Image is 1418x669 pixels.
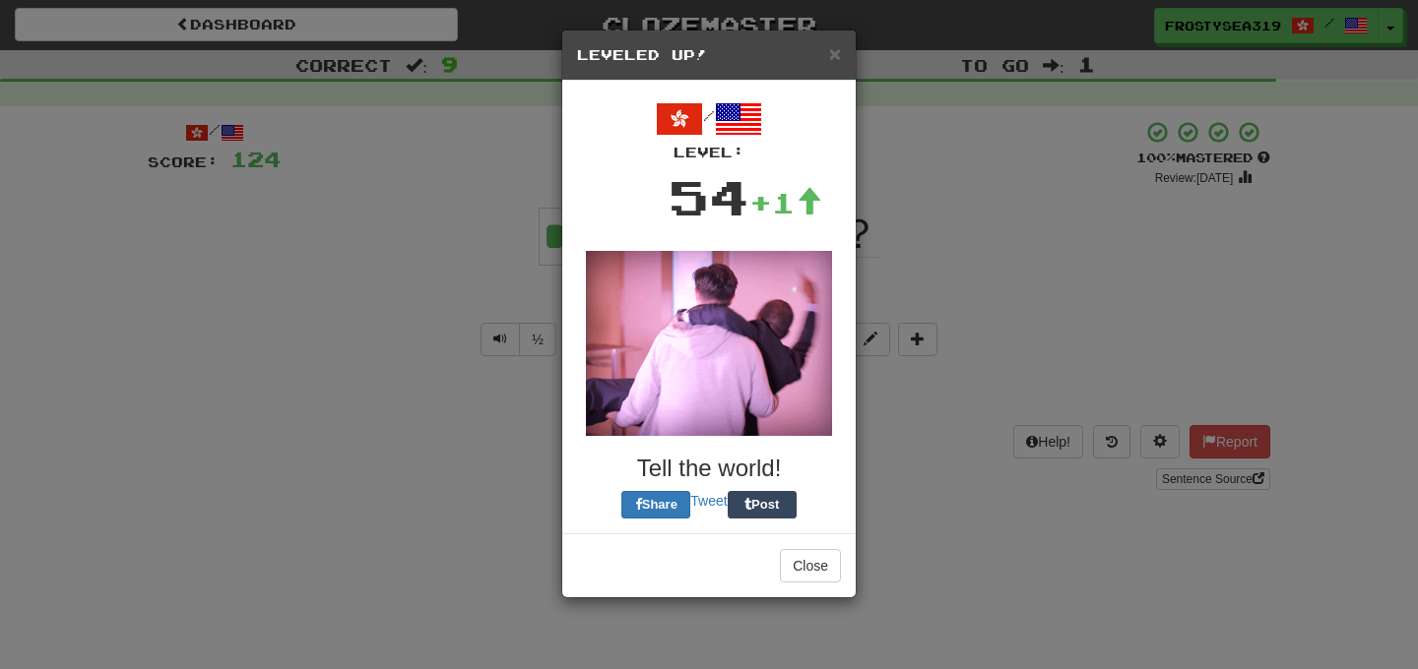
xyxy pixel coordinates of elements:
[829,43,841,64] button: Close
[669,162,749,231] div: 54
[577,95,841,162] div: /
[586,251,832,436] img: spinning-7b6715965d7e0220b69722fa66aa21efa1181b58e7b7375ebe2c5b603073e17d.gif
[621,491,690,518] button: Share
[577,143,841,162] div: Level:
[577,456,841,481] h3: Tell the world!
[690,493,727,509] a: Tweet
[749,183,822,222] div: +1
[829,42,841,65] span: ×
[728,491,797,518] button: Post
[577,45,841,65] h5: Leveled Up!
[780,549,841,582] button: Close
